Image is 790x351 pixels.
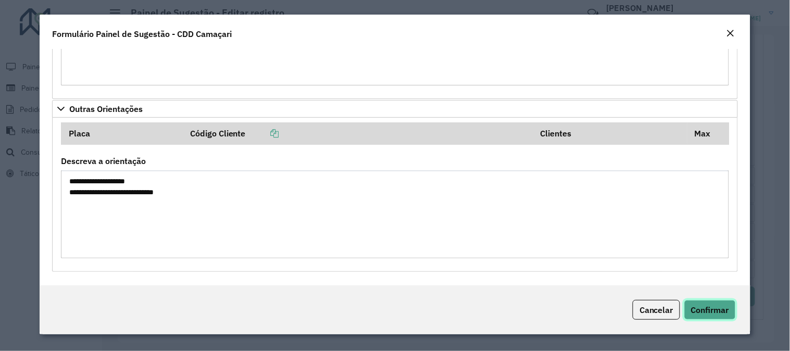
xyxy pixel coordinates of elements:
[52,118,738,272] div: Outras Orientações
[687,122,729,144] th: Max
[723,27,738,41] button: Close
[633,300,680,320] button: Cancelar
[684,300,736,320] button: Confirmar
[52,28,232,40] h4: Formulário Painel de Sugestão - CDD Camaçari
[61,122,183,144] th: Placa
[52,100,738,118] a: Outras Orientações
[246,128,279,139] a: Copiar
[726,29,735,37] em: Fechar
[691,305,729,315] span: Confirmar
[183,122,533,144] th: Código Cliente
[61,155,146,167] label: Descreva a orientação
[533,122,687,144] th: Clientes
[69,105,143,113] span: Outras Orientações
[639,305,673,315] span: Cancelar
